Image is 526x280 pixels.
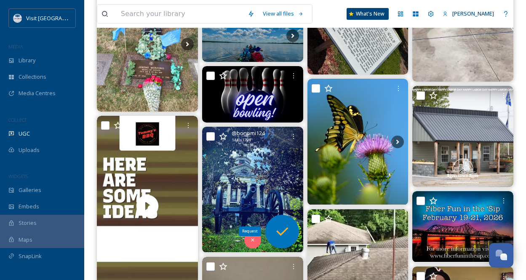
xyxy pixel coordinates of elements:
[452,10,494,17] span: [PERSON_NAME]
[8,173,28,179] span: WIDGETS
[412,86,513,187] img: Happy Labor Day! 🇺🇸 Guests at Rivertown Rose have been soaking up the long weekend with family, f...
[19,146,40,154] span: Uploads
[412,191,513,262] img: Big news! First things first. We have changed our date for 2026. There was a conflict for our wee...
[19,203,39,211] span: Embeds
[489,243,513,267] button: Open Chat
[19,130,30,138] span: UGC
[19,56,35,64] span: Library
[8,117,27,123] span: COLLECT
[232,129,265,137] span: @ bonomi124
[232,137,251,143] span: 1440 x 1794
[19,73,46,81] span: Collections
[259,5,308,22] a: View all files
[307,79,409,205] img: Tiger Swallowtail Butterflies in Vicksburg, Mississippi #ospreynaturephotography nababutterfly vi...
[239,227,261,236] div: Request
[202,9,303,62] img: The Mississippi River can sometimes look like a giant lake with a big beautiful sky. . . . #visit...
[19,219,37,227] span: Stories
[19,236,32,244] span: Maps
[19,252,42,260] span: SnapLink
[202,127,303,253] img: The Old Court House museum #vicksburg #vicksburgmississippi #vicksburgms #oldcourthousemuseum #hi...
[8,43,23,50] span: MEDIA
[117,5,243,23] input: Search your library
[202,66,303,122] img: Don’t strike out on weekend plans! Come join us for open bowling! 4pm-12am! 🎳 🍕 #funlanes #funlan...
[19,89,56,97] span: Media Centres
[19,186,41,194] span: Galleries
[438,5,498,22] a: [PERSON_NAME]
[13,14,22,22] img: logo.png
[26,14,91,22] span: Visit [GEOGRAPHIC_DATA]
[347,8,389,20] a: What's New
